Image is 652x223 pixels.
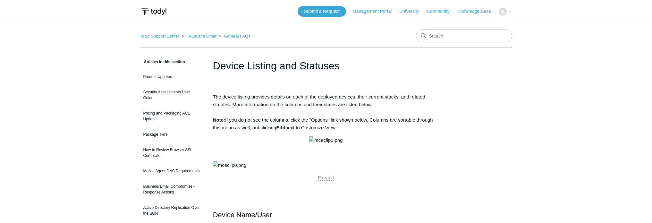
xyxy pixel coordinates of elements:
[140,34,181,39] li: Todyl Support Center
[140,71,203,83] a: Product Updates
[140,6,167,18] img: Todyl Support Center Help Center home page
[224,34,250,39] a: General FAQs
[180,34,218,39] li: FAQs and Other
[318,175,334,181] a: Expand
[140,144,203,162] a: How to Review Browser SSL Certificate
[457,8,497,15] a: Knowledge Base
[140,86,203,104] a: Security Assessments User Guide
[140,34,179,39] a: Todyl Support Center
[213,93,439,132] p: The device listing provides details on each of the deployed devices, their current stacks, and re...
[298,6,346,17] a: Submit a Request
[399,8,425,15] a: University
[213,186,439,220] h2: Device Name/User
[213,58,439,73] h1: Device Listing and Statuses
[427,8,456,15] a: Community
[276,125,285,130] strong: Edit
[352,8,398,15] a: Management Portal
[140,60,185,64] span: Articles in this section
[140,128,203,141] a: Package Tiers
[218,34,250,39] li: General FAQs
[186,34,216,39] a: FAQs and Other
[213,161,246,169] img: mceclip0.png
[140,107,203,125] a: Pricing and Packaging ACL Update
[213,117,225,123] strong: Note:
[140,202,203,219] a: Active Directory Replication Over the SGN
[140,165,203,177] a: Mobile Agent DNS Requirements
[416,30,512,42] input: Search
[140,180,203,198] a: Business Email Compromise - Response Actions
[309,136,343,144] img: mceclip1.png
